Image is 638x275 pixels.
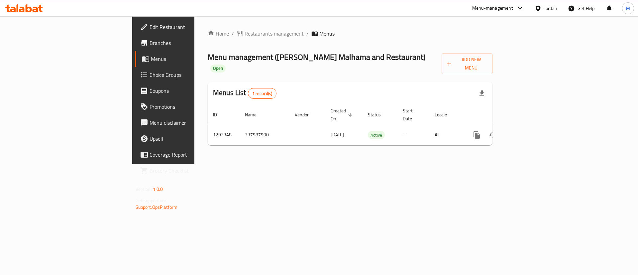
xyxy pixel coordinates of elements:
[447,56,487,72] span: Add New Menu
[397,125,429,145] td: -
[208,50,425,65] span: Menu management ( [PERSON_NAME] Malhama and Restaurant )
[135,99,239,115] a: Promotions
[442,54,493,74] button: Add New Menu
[245,30,304,38] span: Restaurants management
[403,107,421,123] span: Start Date
[237,30,304,38] a: Restaurants management
[248,90,276,97] span: 1 record(s)
[150,119,234,127] span: Menu disclaimer
[135,19,239,35] a: Edit Restaurant
[429,125,464,145] td: All
[472,4,513,12] div: Menu-management
[153,185,163,194] span: 1.0.0
[368,131,385,139] span: Active
[485,127,501,143] button: Change Status
[150,135,234,143] span: Upsell
[213,88,276,99] h2: Menus List
[319,30,335,38] span: Menus
[626,5,630,12] span: M
[135,115,239,131] a: Menu disclaimer
[135,131,239,147] a: Upsell
[150,71,234,79] span: Choice Groups
[136,203,178,211] a: Support.OpsPlatform
[150,23,234,31] span: Edit Restaurant
[150,103,234,111] span: Promotions
[150,39,234,47] span: Branches
[208,105,538,145] table: enhanced table
[240,125,289,145] td: 337987900
[151,55,234,63] span: Menus
[150,151,234,159] span: Coverage Report
[469,127,485,143] button: more
[135,83,239,99] a: Coupons
[135,147,239,163] a: Coverage Report
[464,105,538,125] th: Actions
[135,51,239,67] a: Menus
[136,196,166,205] span: Get support on:
[435,111,456,119] span: Locale
[135,35,239,51] a: Branches
[331,107,355,123] span: Created On
[150,167,234,175] span: Grocery Checklist
[208,30,492,38] nav: breadcrumb
[368,111,389,119] span: Status
[245,111,265,119] span: Name
[135,67,239,83] a: Choice Groups
[150,87,234,95] span: Coupons
[544,5,557,12] div: Jordan
[306,30,309,38] li: /
[331,130,344,139] span: [DATE]
[136,185,152,194] span: Version:
[474,85,490,101] div: Export file
[248,88,277,99] div: Total records count
[213,111,226,119] span: ID
[135,163,239,179] a: Grocery Checklist
[295,111,317,119] span: Vendor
